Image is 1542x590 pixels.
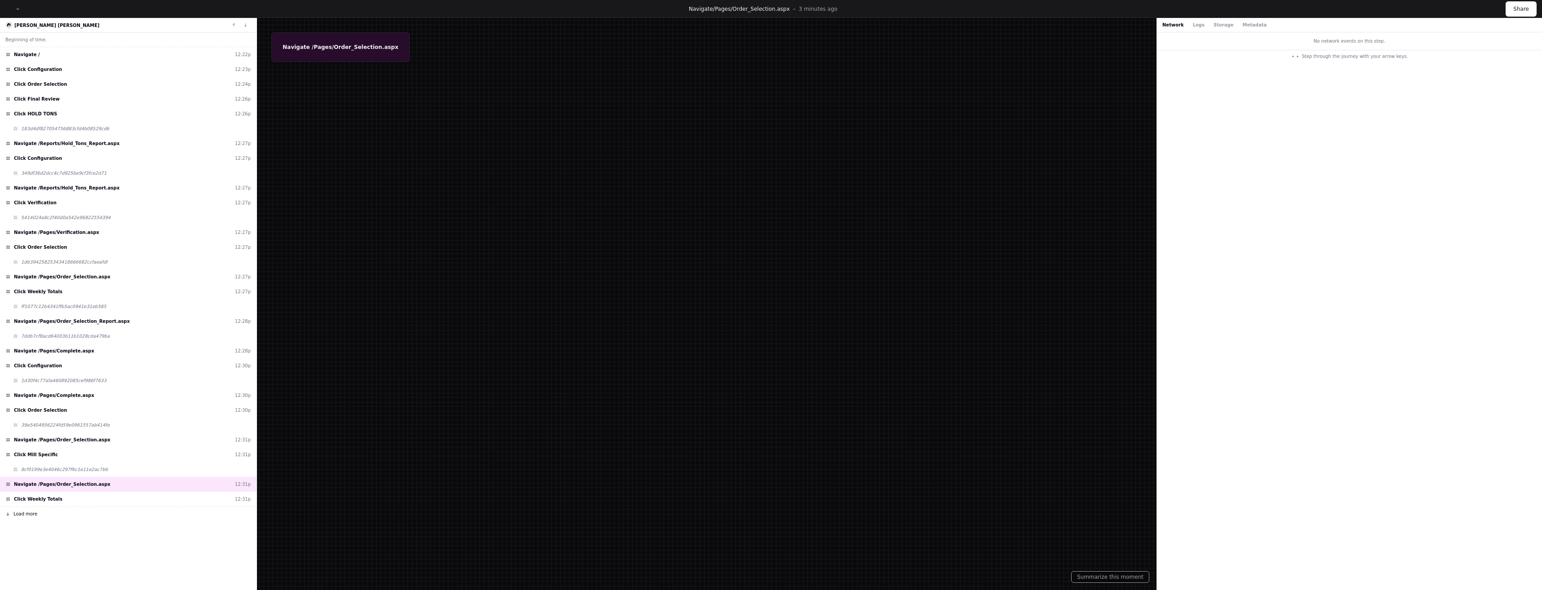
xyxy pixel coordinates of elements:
div: 12:31p [235,451,251,458]
span: Beginning of time. [5,36,47,43]
span: Navigate /Pages/Complete.aspx [14,392,94,399]
div: 12:28p [235,348,251,354]
span: Navigate /Reports/Hold_Tons_Report.aspx [14,185,120,191]
div: 12:26p [235,110,251,117]
button: Summarize this moment [1071,571,1149,583]
span: Navigate /Reports/Hold_Tons_Report.aspx [14,140,120,147]
span: Click Verification [14,199,57,206]
span: Click Order Selection [14,81,67,88]
span: Navigate /Pages/Order_Selection.aspx [14,436,111,443]
div: 12:27p [235,185,251,191]
div: 12:27p [235,288,251,295]
div: 12:28p [235,318,251,325]
p: 3 minutes ago [799,5,837,13]
div: 12:22p [235,51,251,58]
div: 12:30p [235,362,251,369]
span: 183d4df827054756883cfd4b08529cd6 [21,125,109,132]
span: Load more [13,511,37,517]
span: 39e5404956224fd59e0961557ab414fd [21,422,110,428]
span: /Pages/Order_Selection.aspx [713,6,790,12]
span: Click Mill Specific [14,451,58,458]
span: Click Configuration [14,155,62,162]
div: 12:27p [235,199,251,206]
span: 349df36d2dcc4c7d925be9cf3fce2d71 [21,170,106,176]
div: 12:31p [235,496,251,502]
span: Click Configuration [14,66,62,73]
span: Click Order Selection [14,407,67,414]
div: 12:23p [235,66,251,73]
span: Click Final Review [14,96,60,102]
span: Navigate / [14,51,40,58]
span: Click Weekly Totals [14,288,62,295]
div: 12:24p [235,81,251,88]
span: Step through the journey with your arrow keys. [1302,53,1408,60]
span: ff1077c12b4341ffb5ac0941e31eb585 [21,303,106,310]
div: 12:31p [235,481,251,488]
div: 12:27p [235,244,251,251]
span: Click Order Selection [14,244,67,251]
div: 12:27p [235,140,251,147]
div: 12:26p [235,96,251,102]
span: Navigate /Pages/Complete.aspx [14,348,94,354]
div: 12:31p [235,436,251,443]
span: Click Weekly Totals [14,496,62,502]
span: Navigate /Pages/Verification.aspx [14,229,99,236]
span: 1db39425825343418666682ccfaeafdf [21,259,108,265]
div: 12:27p [235,229,251,236]
div: 12:30p [235,407,251,414]
span: Click HOLD TONS [14,110,57,117]
span: 8cf0199e3e4046c297f6c1e11e2ac7b6 [21,466,108,473]
span: 7ddb7cf8acd64003b11b1028cda479ba [21,333,110,339]
span: Navigate /Pages/Order_Selection.aspx [14,273,111,280]
span: 5414024a8c2f40d0a542e96822554394 [21,214,111,221]
button: Storage [1214,22,1233,28]
a: [PERSON_NAME] [PERSON_NAME] [14,23,99,28]
img: 15.svg [6,22,12,28]
div: 12:30p [235,392,251,399]
div: 12:27p [235,273,251,280]
span: Navigate [689,6,713,12]
span: Navigate /Pages/Order_Selection_Report.aspx [14,318,130,325]
button: Share [1506,1,1537,17]
span: Click Configuration [14,362,62,369]
button: Network [1162,22,1184,28]
div: No network events on this step. [1157,32,1542,50]
button: Metadata [1242,22,1267,28]
button: Logs [1193,22,1205,28]
span: 1d30f4c77afa460892085cef986f7633 [21,377,106,384]
div: 12:27p [235,155,251,162]
span: Navigate /Pages/Order_Selection.aspx [14,481,111,488]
